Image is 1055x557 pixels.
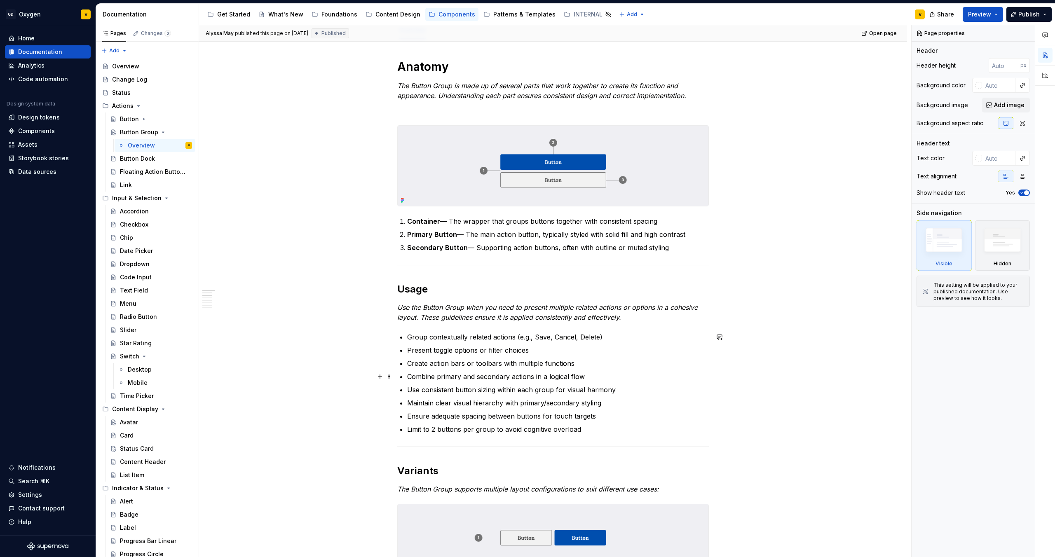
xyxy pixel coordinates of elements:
div: Side navigation [917,209,962,217]
a: Floating Action Button (FAB) [107,165,195,178]
img: 54420ecc-2eaa-4d54-b1f6-1ab33b9d84a3.png [398,126,708,206]
a: Alert [107,495,195,508]
h2: Variants [397,464,709,477]
a: What's New [255,8,307,21]
a: Assets [5,138,91,151]
div: Patterns & Templates [493,10,556,19]
a: Mobile [115,376,195,389]
p: Combine primary and secondary actions in a logical flow [407,372,709,381]
div: Design tokens [18,113,60,122]
div: Documentation [103,10,195,19]
a: OverviewV [115,139,195,152]
strong: Secondary Button [407,243,468,252]
div: Background image [917,101,968,109]
a: Slider [107,323,195,337]
div: Visible [935,260,952,267]
div: Button [120,115,139,123]
a: Content Header [107,455,195,468]
div: Show header text [917,189,965,197]
div: Contact support [18,504,65,513]
span: Share [937,10,954,19]
div: Slider [120,326,136,334]
div: Link [120,181,132,189]
div: Indicator & Status [112,484,164,492]
div: Code Input [120,273,152,281]
div: Components [18,127,55,135]
div: Text color [917,154,945,162]
a: Star Rating [107,337,195,350]
a: Switch [107,350,195,363]
div: published this page on [DATE] [235,30,308,37]
a: Text Field [107,284,195,297]
p: Use consistent button sizing within each group for visual harmony [407,385,709,395]
a: Avatar [107,416,195,429]
button: Contact support [5,502,91,515]
div: V [84,11,87,18]
div: Oxygen [19,10,41,19]
div: Visible [917,220,972,271]
a: Data sources [5,165,91,178]
span: Published [321,30,346,37]
div: Header height [917,61,956,70]
a: Date Picker [107,244,195,257]
span: Alyssa May [206,30,234,37]
a: Status [99,86,195,99]
a: Radio Button [107,310,195,323]
p: px [1020,62,1027,69]
button: Help [5,515,91,529]
a: Foundations [308,8,361,21]
div: Get Started [217,10,250,19]
a: Code automation [5,73,91,86]
div: Status Card [120,445,154,453]
em: Use the Button Group when you need to present multiple related actions or options in a cohesive l... [397,303,700,321]
div: Radio Button [120,313,157,321]
div: INTERNAL [574,10,603,19]
div: Menu [120,300,136,308]
div: Analytics [18,61,45,70]
div: Header text [917,139,950,147]
p: Present toggle options or filter choices [407,345,709,355]
a: Dropdown [107,257,195,271]
div: Overview [112,62,139,70]
div: Change Log [112,75,147,84]
a: Accordion [107,205,195,218]
div: Actions [112,102,134,110]
div: Content Header [120,458,166,466]
div: Label [120,524,136,532]
div: Design system data [7,101,55,107]
div: Button Dock [120,154,155,163]
div: Desktop [128,365,152,374]
div: GD [6,9,16,19]
svg: Supernova Logo [27,542,68,550]
div: Pages [102,30,126,37]
a: Settings [5,488,91,501]
a: INTERNAL [560,8,615,21]
div: Alert [120,497,133,506]
div: Input & Selection [112,194,162,202]
a: List Item [107,468,195,482]
a: Code Input [107,271,195,284]
a: Components [425,8,478,21]
a: Button Dock [107,152,195,165]
div: V [188,141,190,150]
div: Status [112,89,131,97]
strong: Primary Button [407,230,457,239]
button: GDOxygenV [2,5,94,23]
div: Help [18,518,31,526]
div: Date Picker [120,247,153,255]
a: Desktop [115,363,195,376]
p: Create action bars or toolbars with multiple functions [407,358,709,368]
a: Patterns & Templates [480,8,559,21]
div: Card [120,431,134,440]
div: Switch [120,352,139,360]
p: — The main action button, typically styled with solid fill and high contrast [407,229,709,239]
p: Limit to 2 buttons per group to avoid cognitive overload [407,424,709,434]
p: Maintain clear visual hierarchy with primary/secondary styling [407,398,709,408]
div: Time Picker [120,392,154,400]
button: Notifications [5,461,91,474]
div: Hidden [994,260,1011,267]
a: Time Picker [107,389,195,403]
input: Auto [989,58,1020,73]
div: Actions [99,99,195,112]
